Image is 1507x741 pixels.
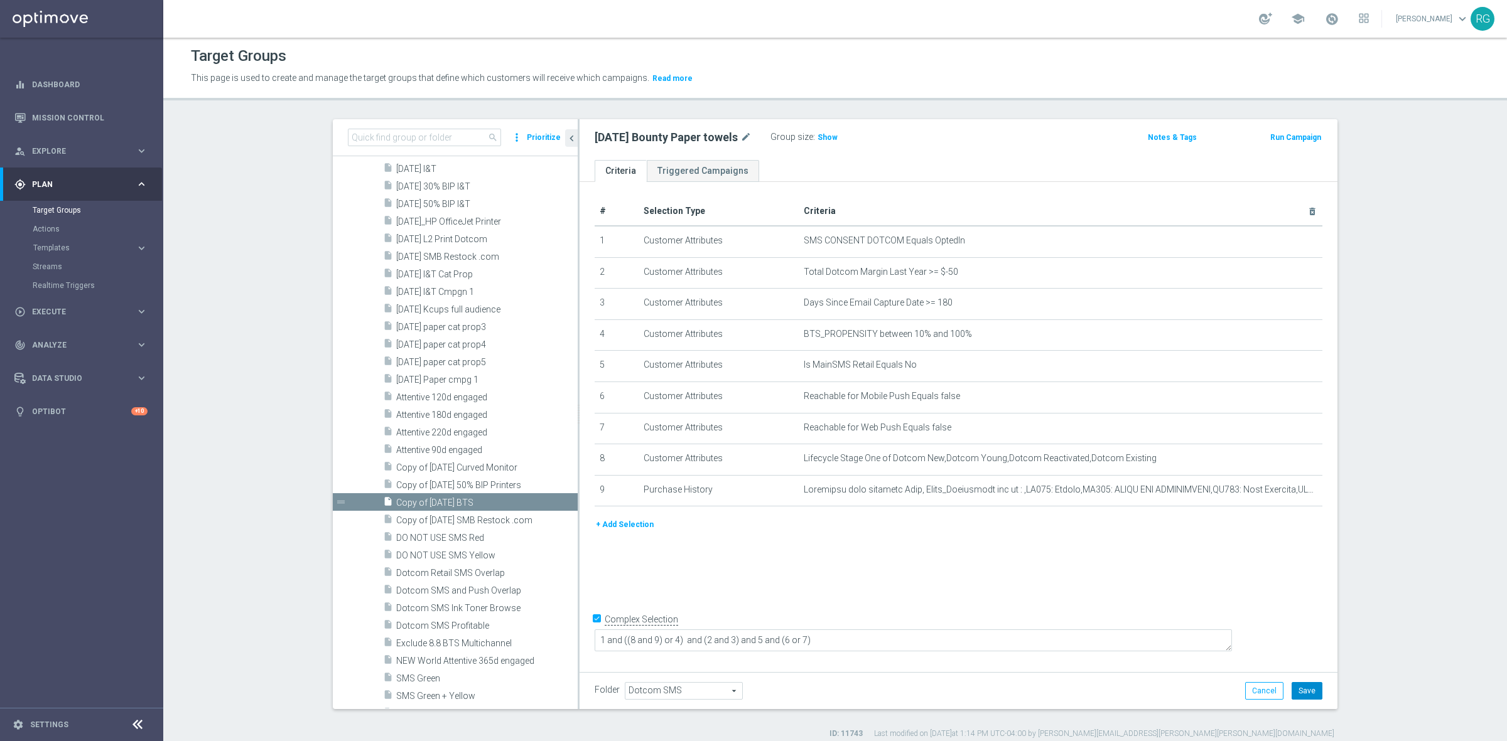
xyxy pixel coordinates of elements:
td: 7 [595,413,639,444]
div: Templates [33,244,136,252]
i: insert_drive_file [383,268,393,282]
span: Copy of 8.8.25 SMB Restock .com [396,515,578,526]
i: insert_drive_file [383,514,393,528]
span: Reachable for Web Push Equals false [804,422,951,433]
span: 8.8.25 SMB Restock .com [396,252,578,262]
i: keyboard_arrow_right [136,242,148,254]
span: Exclude 8.8 BTS Multichannel [396,638,578,649]
td: Customer Attributes [639,381,799,413]
a: Actions [33,224,131,234]
span: Execute [32,308,136,316]
td: 8 [595,444,639,476]
span: SMS More Account 20231011 [396,708,578,719]
span: 9.30.24 paper cat prop4 [396,339,578,350]
button: track_changes Analyze keyboard_arrow_right [14,340,148,350]
i: insert_drive_file [383,549,393,563]
a: Realtime Triggers [33,280,131,291]
div: Optibot [14,395,148,428]
i: insert_drive_file [383,233,393,247]
div: Plan [14,179,136,190]
i: insert_drive_file [383,496,393,511]
span: SMS Green &#x2B; Yellow [396,691,578,701]
span: 9.30.24 paper cat prop3 [396,322,578,333]
a: Triggered Campaigns [647,160,759,182]
i: play_circle_outline [14,306,26,317]
span: SMS Green [396,673,578,684]
button: Read more [651,72,694,85]
i: keyboard_arrow_right [136,372,148,384]
div: gps_fixed Plan keyboard_arrow_right [14,179,148,189]
button: + Add Selection [595,518,655,531]
a: Dashboard [32,68,148,101]
i: keyboard_arrow_right [136,339,148,351]
span: 8.5.25 50% BIP I&amp;T [396,199,578,210]
i: insert_drive_file [383,250,393,265]
div: equalizer Dashboard [14,80,148,90]
span: Show [818,133,838,142]
span: Attentive 180d engaged [396,410,578,420]
i: equalizer [14,79,26,90]
span: Reachable for Mobile Push Equals false [804,391,960,402]
button: Cancel [1245,682,1283,700]
i: chevron_left [566,132,578,144]
label: Last modified on [DATE] at 1:14 PM UTC-04:00 by [PERSON_NAME][EMAIL_ADDRESS][PERSON_NAME][PERSON_... [874,728,1334,739]
span: DO NOT USE SMS Red [396,533,578,543]
div: Target Groups [33,201,162,220]
a: [PERSON_NAME]keyboard_arrow_down [1395,9,1471,28]
span: keyboard_arrow_down [1456,12,1469,26]
td: 1 [595,226,639,257]
i: insert_drive_file [383,672,393,686]
button: Data Studio keyboard_arrow_right [14,373,148,383]
i: insert_drive_file [383,391,393,405]
div: +10 [131,407,148,415]
span: Plan [32,181,136,188]
span: search [488,132,498,142]
span: NEW World Attentive 365d engaged [396,656,578,666]
span: Dotcom SMS Ink Toner Browse [396,603,578,614]
button: Mission Control [14,113,148,123]
button: person_search Explore keyboard_arrow_right [14,146,148,156]
h1: Target Groups [191,47,286,65]
td: Customer Attributes [639,319,799,351]
td: Purchase History [639,475,799,506]
span: Analyze [32,341,136,349]
button: Templates keyboard_arrow_right [33,243,148,253]
span: Templates [33,244,123,252]
button: lightbulb Optibot +10 [14,407,148,417]
input: Quick find group or folder [348,129,501,146]
span: Criteria [804,206,836,216]
i: insert_drive_file [383,531,393,546]
i: insert_drive_file [383,163,393,177]
span: Lifecycle Stage One of Dotcom New,Dotcom Young,Dotcom Reactivated,Dotcom Existing [804,453,1157,464]
a: Criteria [595,160,647,182]
i: lightbulb [14,406,26,417]
i: keyboard_arrow_right [136,306,148,317]
label: Folder [595,685,620,695]
span: Dotcom Retail SMS Overlap [396,568,578,578]
i: insert_drive_file [383,426,393,440]
div: Analyze [14,339,136,351]
label: : [813,132,815,142]
td: 5 [595,351,639,382]
span: Dotcom SMS and Push Overlap [396,585,578,596]
a: Mission Control [32,101,148,134]
td: 2 [595,257,639,289]
span: Days Since Email Capture Date >= 180 [804,297,953,308]
i: insert_drive_file [383,567,393,581]
span: 8.5.25 30% BIP I&amp;T [396,181,578,192]
i: insert_drive_file [383,356,393,370]
i: insert_drive_file [383,707,393,722]
i: insert_drive_file [383,444,393,458]
div: Execute [14,306,136,317]
span: SMS CONSENT DOTCOM Equals OptedIn [804,235,965,246]
td: Customer Attributes [639,226,799,257]
td: Customer Attributes [639,257,799,289]
h2: [DATE] Bounty Paper towels [595,130,738,145]
span: Is MainSMS Retail Equals No [804,360,917,370]
i: settings [13,719,24,730]
span: school [1291,12,1305,26]
i: insert_drive_file [383,584,393,599]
